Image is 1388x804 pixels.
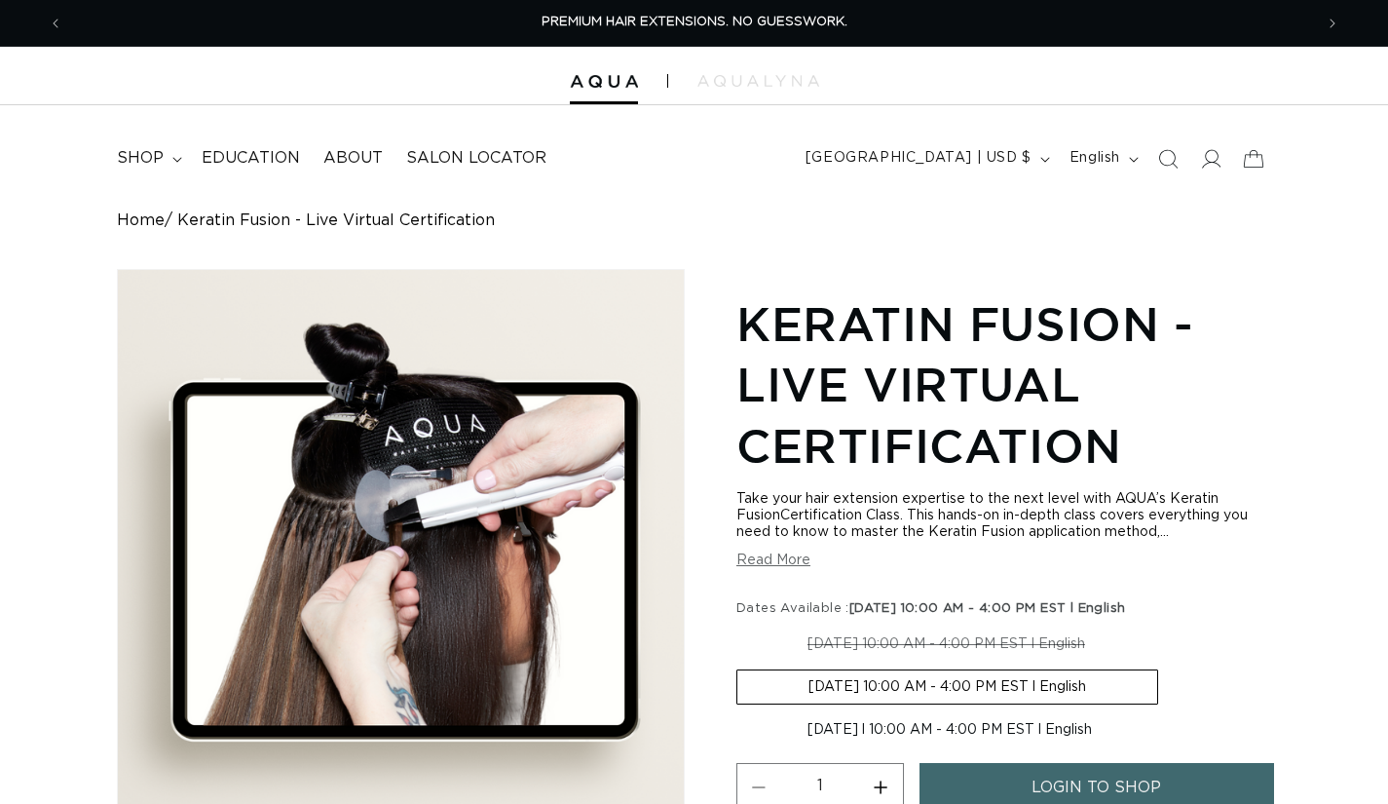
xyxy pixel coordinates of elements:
label: [DATE] 10:00 AM - 4:00 PM EST l English [736,670,1158,705]
img: Aqua Hair Extensions [570,75,638,89]
label: [DATE] 10:00 AM - 4:00 PM EST l English [736,628,1156,661]
button: Next announcement [1311,5,1354,42]
nav: breadcrumbs [117,211,1271,230]
span: shop [117,148,164,169]
span: Salon Locator [406,148,546,169]
a: Education [190,136,312,180]
summary: shop [105,136,190,180]
button: English [1058,140,1146,177]
a: Home [117,211,165,230]
span: Education [202,148,300,169]
h1: Keratin Fusion - Live Virtual Certification [736,293,1271,476]
summary: Search [1146,137,1189,180]
span: About [323,148,383,169]
span: English [1069,148,1120,169]
span: PREMIUM HAIR EXTENSIONS. NO GUESSWORK. [542,16,847,28]
a: Salon Locator [394,136,558,180]
a: About [312,136,394,180]
button: [GEOGRAPHIC_DATA] | USD $ [794,140,1058,177]
legend: Dates Available : [736,599,1127,619]
label: [DATE] l 10:00 AM - 4:00 PM EST l English [736,713,1163,747]
img: aqualyna.com [697,75,819,87]
div: Take your hair extension expertise to the next level with AQUA’s Keratin FusionCertification Clas... [736,491,1271,541]
button: Previous announcement [34,5,77,42]
button: Read More [736,553,810,569]
span: [GEOGRAPHIC_DATA] | USD $ [806,148,1032,169]
span: [DATE] 10:00 AM - 4:00 PM EST l English [849,602,1126,615]
span: Keratin Fusion - Live Virtual Certification [177,211,495,230]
